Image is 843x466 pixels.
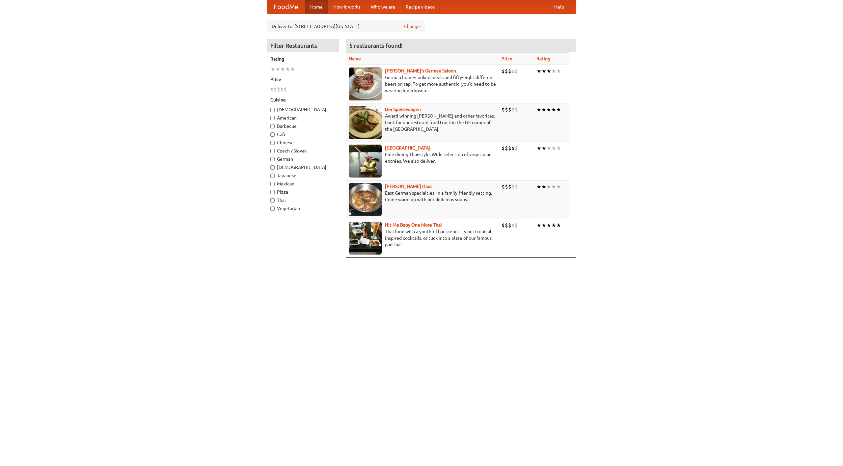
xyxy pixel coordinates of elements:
li: $ [511,183,515,190]
li: $ [515,68,518,75]
li: ★ [270,66,275,73]
label: Japanese [270,172,336,179]
a: Der Speisewagen [385,107,421,112]
label: Chinese [270,139,336,146]
a: Change [404,23,420,30]
li: $ [511,68,515,75]
li: $ [515,106,518,113]
li: ★ [546,183,551,190]
li: $ [505,222,508,229]
li: ★ [551,222,556,229]
a: Help [549,0,569,14]
label: German [270,156,336,162]
li: $ [515,183,518,190]
input: Pizza [270,190,275,194]
input: Japanese [270,174,275,178]
label: Pizza [270,189,336,195]
label: Thai [270,197,336,204]
li: ★ [536,68,541,75]
img: esthers.jpg [349,68,382,100]
li: ★ [551,68,556,75]
a: FoodMe [267,0,305,14]
li: ★ [536,145,541,152]
li: $ [515,145,518,152]
li: $ [502,68,505,75]
input: German [270,157,275,161]
label: Mexican [270,180,336,187]
li: ★ [551,106,556,113]
p: German home-cooked meals and fifty-eight different beers on tap. To get more authentic, you'd nee... [349,74,496,94]
li: ★ [556,222,561,229]
li: ★ [541,106,546,113]
li: ★ [556,68,561,75]
a: [PERSON_NAME] Haus [385,184,432,189]
li: ★ [546,106,551,113]
li: $ [502,145,505,152]
a: Hit Me Baby One More Thai [385,222,442,228]
input: American [270,116,275,120]
label: [DEMOGRAPHIC_DATA] [270,164,336,171]
input: Chinese [270,141,275,145]
input: Thai [270,198,275,203]
a: Name [349,56,361,61]
label: American [270,115,336,121]
li: ★ [536,222,541,229]
li: $ [511,222,515,229]
a: Rating [536,56,550,61]
label: Barbecue [270,123,336,129]
a: [GEOGRAPHIC_DATA] [385,145,430,151]
p: Fine dining Thai-style. Wide selection of vegetarian entrées. We also deliver. [349,151,496,164]
input: Vegetarian [270,206,275,211]
img: speisewagen.jpg [349,106,382,139]
li: $ [502,183,505,190]
li: ★ [541,222,546,229]
li: ★ [541,68,546,75]
h5: Rating [270,56,336,62]
li: ★ [551,145,556,152]
li: ★ [541,145,546,152]
input: [DEMOGRAPHIC_DATA] [270,108,275,112]
li: $ [505,145,508,152]
li: ★ [541,183,546,190]
li: $ [270,86,274,93]
ng-pluralize: 5 restaurants found! [349,42,403,49]
li: ★ [290,66,295,73]
li: $ [508,145,511,152]
a: [PERSON_NAME]'s German Saloon [385,68,456,73]
li: ★ [546,145,551,152]
li: ★ [285,66,290,73]
label: Vegetarian [270,205,336,212]
li: $ [511,106,515,113]
input: Barbecue [270,124,275,128]
li: ★ [551,183,556,190]
li: ★ [556,106,561,113]
div: Deliver to: [STREET_ADDRESS][US_STATE] [267,20,425,32]
h5: Cuisine [270,96,336,103]
input: Mexican [270,182,275,186]
a: Who we are [366,0,400,14]
li: ★ [546,68,551,75]
li: $ [508,183,511,190]
li: ★ [556,183,561,190]
img: babythai.jpg [349,222,382,255]
li: $ [502,106,505,113]
input: Czech / Slovak [270,149,275,153]
li: $ [508,106,511,113]
label: Czech / Slovak [270,148,336,154]
li: ★ [556,145,561,152]
li: $ [505,106,508,113]
label: Cafe [270,131,336,138]
li: ★ [536,106,541,113]
label: [DEMOGRAPHIC_DATA] [270,106,336,113]
li: ★ [536,183,541,190]
li: ★ [280,66,285,73]
img: kohlhaus.jpg [349,183,382,216]
li: $ [274,86,277,93]
p: Award-winning [PERSON_NAME] and other favorites. Look for our restored food truck in the NE corne... [349,113,496,132]
li: $ [280,86,284,93]
p: East German specialties, in a family-friendly setting. Come warm up with our delicious soups. [349,190,496,203]
h4: Filter Restaurants [267,39,339,52]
